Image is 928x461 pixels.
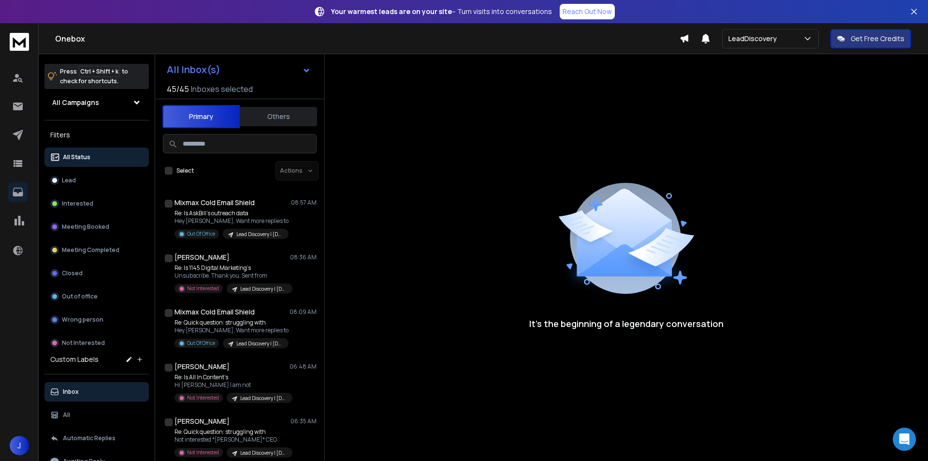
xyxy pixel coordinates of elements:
[290,417,317,425] p: 06:35 AM
[174,319,289,327] p: Re: Quick question: struggling with
[174,436,290,444] p: Not interested *[PERSON_NAME]* CEO
[167,65,220,74] h1: All Inbox(s)
[44,382,149,402] button: Inbox
[236,340,283,347] p: Lead Discovery | [DATE]
[62,177,76,184] p: Lead
[44,240,149,260] button: Meeting Completed
[63,153,90,161] p: All Status
[159,60,319,79] button: All Inbox(s)
[290,253,317,261] p: 08:36 AM
[44,264,149,283] button: Closed
[44,333,149,353] button: Not Interested
[174,428,290,436] p: Re: Quick question: struggling with
[563,7,612,16] p: Reach Out Now
[63,388,79,396] p: Inbox
[187,230,215,238] p: Out Of Office
[52,98,99,107] h1: All Campaigns
[44,310,149,329] button: Wrong person
[167,83,189,95] span: 45 / 45
[191,83,253,95] h3: Inboxes selected
[44,217,149,237] button: Meeting Booked
[44,405,149,425] button: All
[174,362,230,372] h1: [PERSON_NAME]
[44,194,149,213] button: Interested
[728,34,781,44] p: LeadDiscovery
[187,394,219,402] p: Not Interested
[55,33,680,45] h1: Onebox
[60,67,128,86] p: Press to check for shortcuts.
[174,217,289,225] p: Hey [PERSON_NAME], Want more replies to
[240,449,287,457] p: Lead Discovery | [DATE]
[187,449,219,456] p: Not Interested
[50,355,99,364] h3: Custom Labels
[62,246,119,254] p: Meeting Completed
[44,148,149,167] button: All Status
[62,223,109,231] p: Meeting Booked
[10,33,29,51] img: logo
[187,340,215,347] p: Out Of Office
[187,285,219,292] p: Not Interested
[176,167,194,175] label: Select
[240,285,287,293] p: Lead Discovery | [DATE]
[174,381,290,389] p: Hi [PERSON_NAME] I am not
[331,7,552,16] p: – Turn visits into conversations
[240,395,287,402] p: Lead Discovery | [DATE]
[79,66,120,77] span: Ctrl + Shift + k
[290,308,317,316] p: 08:09 AM
[240,106,317,127] button: Others
[44,171,149,190] button: Lead
[44,429,149,448] button: Automatic Replies
[290,363,317,371] p: 06:48 AM
[62,200,93,208] p: Interested
[62,293,98,300] p: Out of office
[63,434,116,442] p: Automatic Replies
[851,34,904,44] p: Get Free Credits
[44,128,149,142] h3: Filters
[830,29,911,48] button: Get Free Credits
[174,307,255,317] h1: Mixmax Cold Email Shield
[174,253,230,262] h1: [PERSON_NAME]
[174,209,289,217] p: Re: Is AskBill’s outreach data
[62,339,105,347] p: Not Interested
[44,287,149,306] button: Out of office
[162,105,240,128] button: Primary
[63,411,70,419] p: All
[174,416,230,426] h1: [PERSON_NAME]
[174,327,289,334] p: Hey [PERSON_NAME], Want more replies to
[174,264,290,272] p: Re: Is 1145 Digital Marketing’s
[291,199,317,207] p: 08:57 AM
[331,7,452,16] strong: Your warmest leads are on your site
[529,317,724,330] p: It’s the beginning of a legendary conversation
[62,316,103,324] p: Wrong person
[62,269,83,277] p: Closed
[174,272,290,280] p: Unsubscribe. Thank you. Sent from
[174,373,290,381] p: Re: Is All In Content’s
[236,231,283,238] p: Lead Discovery | [DATE]
[174,198,255,208] h1: Mixmax Cold Email Shield
[10,436,29,455] button: J
[893,428,916,451] div: Open Intercom Messenger
[560,4,615,19] a: Reach Out Now
[44,93,149,112] button: All Campaigns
